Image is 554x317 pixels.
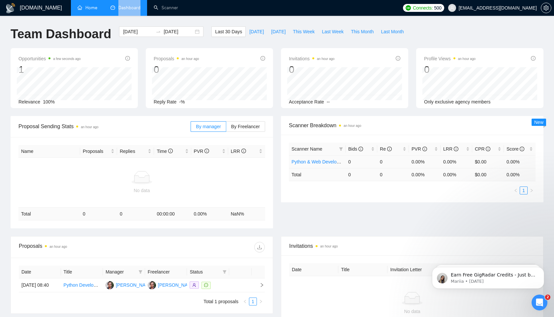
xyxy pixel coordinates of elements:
span: Re [380,146,392,152]
div: No data [294,308,530,315]
a: 1 [520,187,527,194]
span: Connects: [413,4,433,12]
td: 0.00 % [504,168,536,181]
span: info-circle [396,56,400,61]
time: an hour ago [344,124,361,128]
td: 0 [377,168,409,181]
span: CPR [475,146,490,152]
span: LRR [443,146,458,152]
span: Manager [106,268,136,275]
span: swap-right [156,29,161,34]
span: Dashboard [118,5,140,11]
td: Total [18,208,80,220]
span: Profile Views [424,55,476,63]
td: 0 [346,155,377,168]
span: This Week [293,28,315,35]
button: download [254,242,265,252]
span: user [450,6,454,10]
span: Last Month [381,28,404,35]
span: Opportunities [18,55,81,63]
li: 1 [249,298,257,305]
li: Next Page [528,187,536,194]
td: 0 [346,168,377,181]
td: Python Developer: Improve Automation System [61,278,103,292]
div: 0 [424,63,476,76]
span: [DATE] [271,28,286,35]
button: Last Month [377,26,407,37]
span: -- [327,99,330,104]
span: Invitations [289,55,334,63]
span: Scanner Breakdown [289,121,536,130]
th: Title [61,266,103,278]
span: to [156,29,161,34]
span: By manager [196,124,221,129]
span: 100% [43,99,55,104]
span: [DATE] [249,28,264,35]
td: 0.00 % [191,208,228,220]
div: 0 [289,63,334,76]
span: Bids [348,146,363,152]
a: setting [541,5,551,11]
span: Proposals [154,55,199,63]
span: info-circle [422,147,427,151]
span: filter [223,270,227,274]
div: No data [21,187,262,194]
th: Proposals [80,145,117,158]
li: 1 [520,187,528,194]
div: Proposals [19,242,142,252]
span: 2 [545,295,550,300]
span: filter [339,147,343,151]
td: [DATE] 08:40 [19,278,61,292]
img: MH [106,281,114,289]
button: This Week [289,26,318,37]
span: filter [138,270,142,274]
button: left [241,298,249,305]
span: PVR [412,146,427,152]
td: 0 [80,208,117,220]
span: filter [137,267,144,277]
button: [DATE] [267,26,289,37]
a: MH[PERSON_NAME] [106,282,154,287]
span: info-circle [358,147,363,151]
button: Last Week [318,26,347,37]
td: Total [289,168,346,181]
span: Status [190,268,220,275]
span: Acceptance Rate [289,99,324,104]
span: Last Week [322,28,344,35]
time: a few seconds ago [53,57,80,61]
th: Invitation Letter [387,263,437,276]
span: info-circle [168,149,173,153]
button: right [528,187,536,194]
button: left [512,187,520,194]
th: Date [19,266,61,278]
span: info-circle [261,56,265,61]
span: LRR [231,149,246,154]
th: Replies [117,145,154,158]
span: Reply Rate [154,99,176,104]
td: 0 [377,155,409,168]
img: MH [148,281,156,289]
th: Manager [103,266,145,278]
td: 0.00 % [409,168,441,181]
th: Freelancer [145,266,187,278]
button: right [257,298,265,305]
span: info-circle [125,56,130,61]
span: dashboard [110,5,115,10]
time: an hour ago [320,245,338,248]
span: right [530,188,534,192]
img: upwork-logo.png [406,5,411,11]
td: $0.00 [472,155,504,168]
th: Name [18,145,80,158]
span: info-circle [531,56,536,61]
span: By Freelancer [231,124,260,129]
a: Python Developer: Improve Automation System [64,282,161,288]
td: NaN % [228,208,265,220]
th: Title [338,263,387,276]
span: Scanner Name [292,146,322,152]
span: Score [507,146,524,152]
span: info-circle [204,149,209,153]
span: right [254,283,264,287]
span: Proposal Sending Stats [18,122,191,130]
